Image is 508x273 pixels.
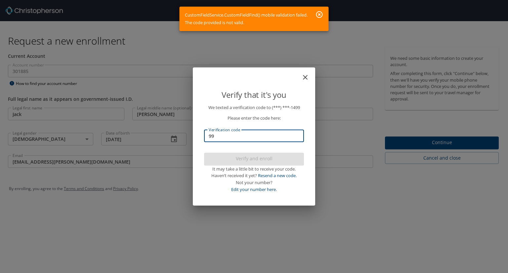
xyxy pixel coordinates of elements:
p: Please enter the code here: [204,115,304,122]
div: Not your number? [204,179,304,186]
div: Haven’t received it yet? [204,172,304,179]
p: We texted a verification code to (***) ***- 1499 [204,104,304,111]
div: CustomFieldService.CustomFieldFind() mobile validation failed. The code provided is not valid. [185,9,308,29]
div: It may take a little bit to receive your code. [204,166,304,173]
a: Edit your number here. [231,186,277,192]
button: close [305,70,313,78]
a: Resend a new code. [258,173,297,178]
p: Verify that it's you [204,89,304,101]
